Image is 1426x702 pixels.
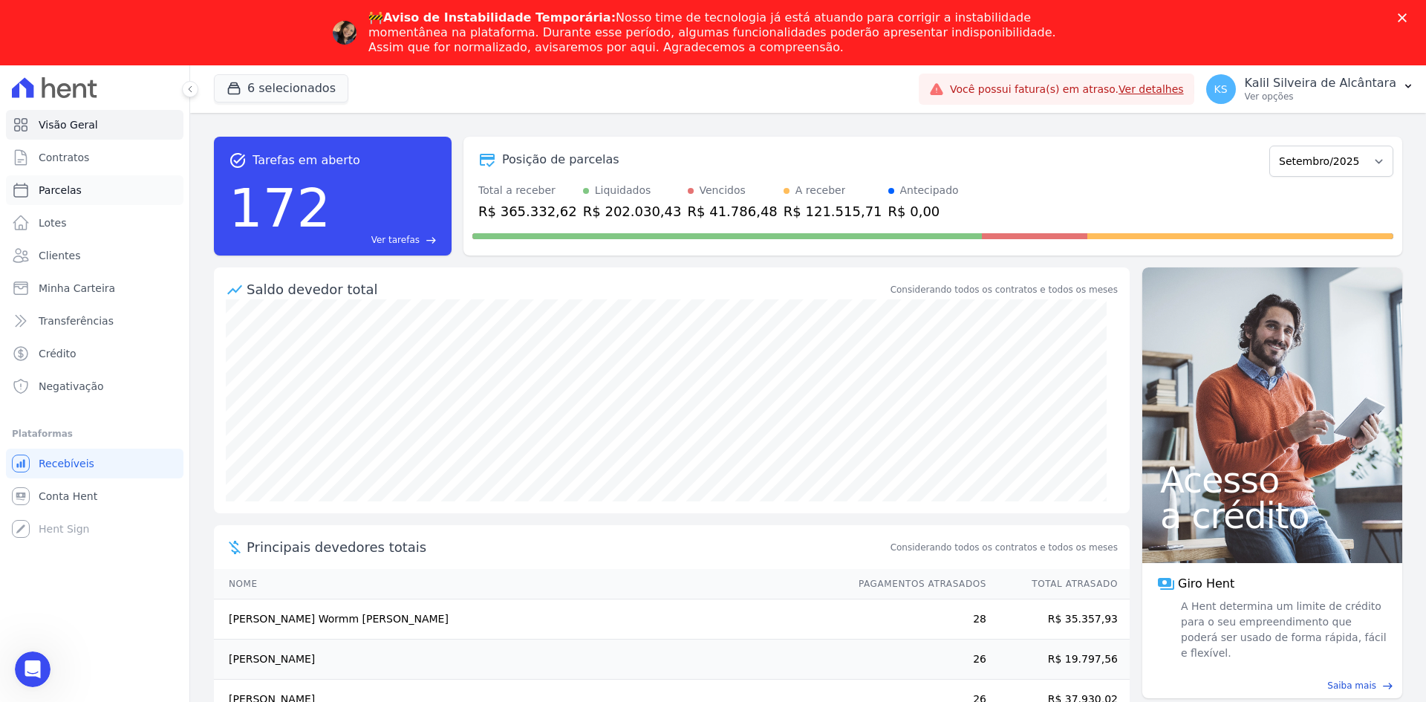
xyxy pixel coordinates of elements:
[39,117,98,132] span: Visão Geral
[1245,76,1396,91] p: Kalil Silveira de Alcântara
[39,379,104,394] span: Negativação
[1214,84,1228,94] span: KS
[39,489,97,504] span: Conta Hent
[502,151,619,169] div: Posição de parcelas
[39,456,94,471] span: Recebíveis
[39,183,82,198] span: Parcelas
[1151,679,1393,692] a: Saiba mais east
[12,425,178,443] div: Plataformas
[371,233,420,247] span: Ver tarefas
[333,21,356,45] img: Profile image for Adriane
[950,82,1184,97] span: Você possui fatura(s) em atraso.
[6,306,183,336] a: Transferências
[987,569,1130,599] th: Total Atrasado
[6,241,183,270] a: Clientes
[6,371,183,401] a: Negativação
[1160,462,1384,498] span: Acesso
[1194,68,1426,110] button: KS Kalil Silveira de Alcântara Ver opções
[253,152,360,169] span: Tarefas em aberto
[1398,13,1413,22] div: Fechar
[6,449,183,478] a: Recebíveis
[214,74,348,103] button: 6 selecionados
[6,273,183,303] a: Minha Carteira
[6,110,183,140] a: Visão Geral
[15,651,51,687] iframe: Intercom live chat
[1327,679,1376,692] span: Saiba mais
[6,143,183,172] a: Contratos
[39,281,115,296] span: Minha Carteira
[478,201,577,221] div: R$ 365.332,62
[6,339,183,368] a: Crédito
[1119,83,1184,95] a: Ver detalhes
[229,169,331,247] div: 172
[368,10,1069,55] div: 🚧 Nosso time de tecnologia já está atuando para corrigir a instabilidade momentânea na plataforma...
[214,599,844,640] td: [PERSON_NAME] Wormm [PERSON_NAME]
[6,208,183,238] a: Lotes
[795,183,846,198] div: A receber
[1382,680,1393,692] span: east
[214,640,844,680] td: [PERSON_NAME]
[1245,91,1396,103] p: Ver opções
[478,183,577,198] div: Total a receber
[688,201,778,221] div: R$ 41.786,48
[39,346,76,361] span: Crédito
[1160,498,1384,533] span: a crédito
[229,152,247,169] span: task_alt
[700,183,746,198] div: Vencidos
[39,313,114,328] span: Transferências
[39,215,67,230] span: Lotes
[214,569,844,599] th: Nome
[891,541,1118,554] span: Considerando todos os contratos e todos os meses
[888,201,959,221] div: R$ 0,00
[1178,575,1234,593] span: Giro Hent
[900,183,959,198] div: Antecipado
[247,537,888,557] span: Principais devedores totais
[891,283,1118,296] div: Considerando todos os contratos e todos os meses
[844,640,987,680] td: 26
[6,175,183,205] a: Parcelas
[583,201,682,221] div: R$ 202.030,43
[844,569,987,599] th: Pagamentos Atrasados
[1178,599,1387,661] span: A Hent determina um limite de crédito para o seu empreendimento que poderá ser usado de forma ráp...
[784,201,882,221] div: R$ 121.515,71
[39,150,89,165] span: Contratos
[247,279,888,299] div: Saldo devedor total
[383,10,616,25] b: Aviso de Instabilidade Temporária:
[6,481,183,511] a: Conta Hent
[987,640,1130,680] td: R$ 19.797,56
[336,233,437,247] a: Ver tarefas east
[39,248,80,263] span: Clientes
[987,599,1130,640] td: R$ 35.357,93
[595,183,651,198] div: Liquidados
[426,235,437,246] span: east
[844,599,987,640] td: 28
